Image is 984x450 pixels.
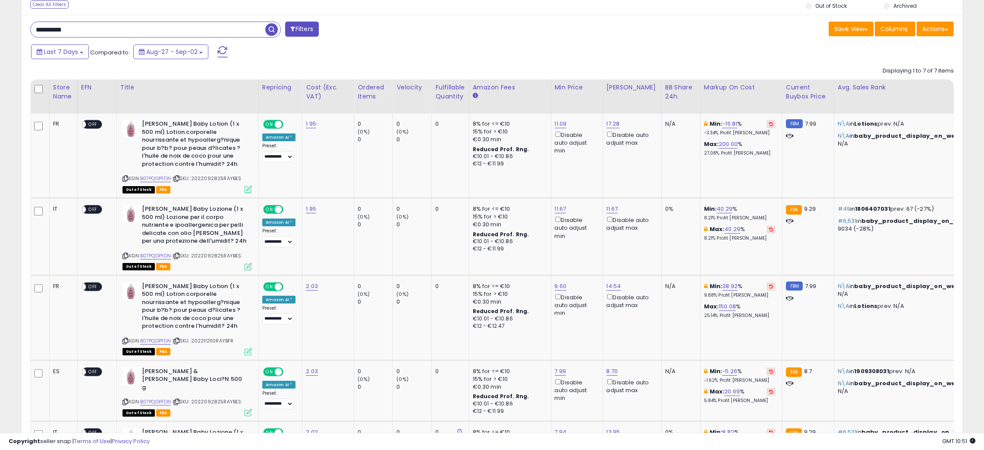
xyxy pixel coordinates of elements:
[665,120,694,128] div: N/A
[123,186,155,193] span: All listings that are currently out of stock and unavailable for purchase on Amazon
[173,175,242,182] span: | SKU: 2022092825RAYBES
[86,121,100,128] span: OFF
[123,282,252,355] div: ASIN:
[838,120,849,128] span: N\A
[815,2,847,10] label: Out of Stock
[838,379,849,387] span: N\A
[264,283,275,290] span: ON
[717,205,732,213] a: 40.29
[262,296,296,304] div: Amazon AI *
[86,283,100,290] span: OFF
[473,92,478,100] small: Amazon Fees.
[473,245,544,253] div: €12 - €11.99
[855,205,890,213] span: 1806407031
[123,120,140,137] img: 3146IfR7KYL._SL40_.jpg
[704,368,776,383] div: %
[173,252,242,259] span: | SKU: 2022092825RAYBES
[704,140,776,156] div: %
[704,282,776,298] div: %
[838,217,857,225] span: #6,531
[473,408,544,415] div: €12 - €11.99
[44,48,78,56] span: Last 7 Days
[555,130,596,155] div: Disable auto adjust min
[473,393,529,400] b: Reduced Prof. Rng.
[804,367,812,375] span: 8.7
[555,205,566,213] a: 11.67
[704,83,779,92] div: Markup on Cost
[473,298,544,306] div: €0.30 min
[396,291,409,298] small: (0%)
[473,153,544,160] div: €10.01 - €10.86
[53,205,71,213] div: IT
[123,205,252,269] div: ASIN:
[473,221,544,228] div: €0.30 min
[838,367,849,375] span: N\A
[786,119,803,128] small: FBM
[719,140,738,149] a: 200.00
[710,367,723,375] b: Min:
[396,213,409,220] small: (0%)
[854,282,972,290] span: baby_product_display_on_website
[473,238,544,245] div: €10.01 - €10.86
[9,437,40,445] strong: Copyright
[704,130,776,136] p: -3.34% Profit [PERSON_NAME]
[264,206,275,213] span: ON
[358,291,370,298] small: (0%)
[264,368,275,375] span: ON
[358,120,393,128] div: 0
[396,282,431,290] div: 0
[53,368,71,375] div: ES
[262,305,296,324] div: Preset:
[704,150,776,156] p: 27.08% Profit [PERSON_NAME]
[704,388,776,404] div: %
[805,120,817,128] span: 7.99
[838,132,849,140] span: N\A
[722,367,737,376] a: -5.26
[435,120,462,128] div: 0
[53,282,71,290] div: FR
[123,263,155,270] span: All listings that are currently out of stock and unavailable for purchase on Amazon
[123,368,252,415] div: ASIN:
[358,205,393,213] div: 0
[473,146,529,153] b: Reduced Prof. Rng.
[396,136,431,143] div: 0
[31,44,89,59] button: Last 7 Days
[120,83,255,92] div: Title
[473,400,544,408] div: €10.01 - €10.86
[358,298,393,306] div: 0
[473,282,544,290] div: 8% for <= €10
[396,383,431,391] div: 0
[306,367,318,376] a: 2.03
[719,302,736,311] a: 150.08
[704,205,717,213] b: Min:
[473,128,544,136] div: 15% for > €10
[917,22,954,36] button: Actions
[875,22,915,36] button: Columns
[710,282,723,290] b: Min:
[123,120,252,192] div: ASIN:
[710,225,725,233] b: Max:
[306,205,316,213] a: 1.95
[473,368,544,375] div: 8% for <= €10
[86,206,100,213] span: OFF
[306,120,316,128] a: 1.95
[142,205,247,247] b: [PERSON_NAME] Baby Lozione (1 x 500 ml) Lozione per il corpo nutriente e ipoallergenica per pelli...
[555,282,567,291] a: 9.60
[786,205,802,215] small: FBA
[861,217,979,225] span: baby_product_display_on_website
[473,315,544,323] div: €10.01 - €10.86
[665,83,697,101] div: BB Share 24h.
[396,368,431,375] div: 0
[142,282,247,333] b: [PERSON_NAME] Baby Lotion (1 x 500 ml) Lotion corporelle nourrissante et hypoallerg?nique pour b?...
[473,120,544,128] div: 8% for <= €10
[53,83,74,101] div: Store Name
[786,282,803,291] small: FBM
[607,120,620,128] a: 17.28
[704,205,776,221] div: %
[704,302,719,311] b: Max:
[607,205,618,213] a: 11.67
[607,292,655,309] div: Disable auto adjust max
[262,219,296,226] div: Amazon AI *
[473,383,544,391] div: €0.30 min
[262,390,296,409] div: Preset:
